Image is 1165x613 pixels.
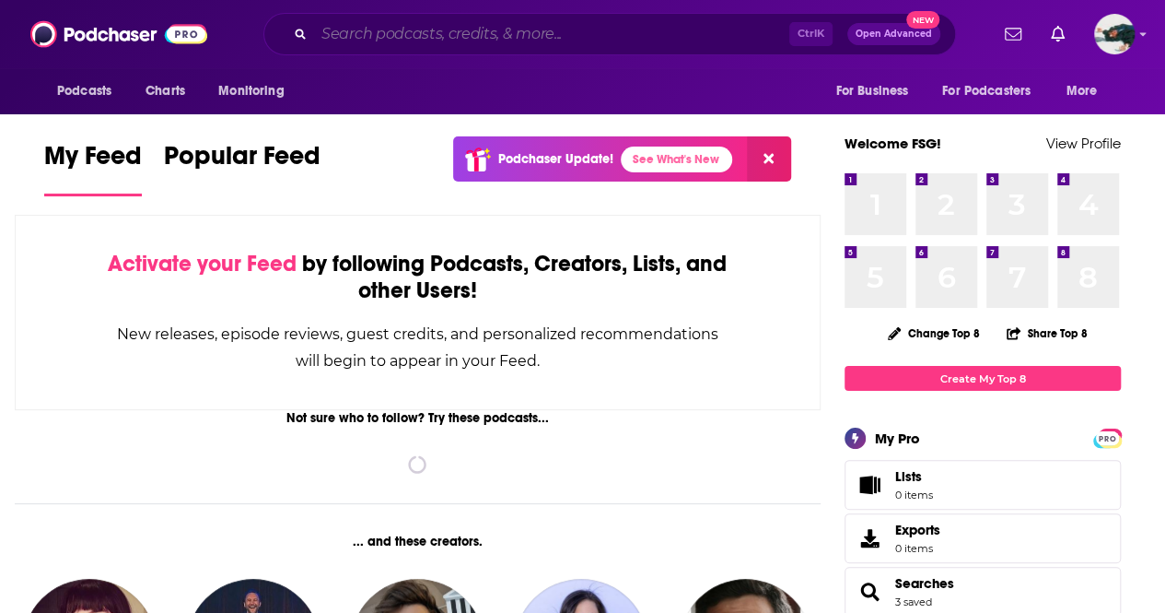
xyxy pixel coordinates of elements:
[877,322,991,345] button: Change Top 8
[895,522,940,538] span: Exports
[895,595,932,608] a: 3 saved
[44,140,142,183] span: My Feed
[822,74,931,109] button: open menu
[851,525,888,551] span: Exports
[851,472,888,498] span: Lists
[997,18,1029,50] a: Show notifications dropdown
[15,410,821,426] div: Not sure who to follow? Try these podcasts...
[845,513,1121,563] a: Exports
[1094,14,1135,54] button: Show profile menu
[30,17,207,52] img: Podchaser - Follow, Share and Rate Podcasts
[15,534,821,549] div: ... and these creators.
[146,78,185,104] span: Charts
[218,78,284,104] span: Monitoring
[895,468,933,485] span: Lists
[906,11,939,29] span: New
[1094,14,1135,54] img: User Profile
[108,250,297,277] span: Activate your Feed
[1066,78,1098,104] span: More
[845,460,1121,510] a: Lists
[108,251,728,304] div: by following Podcasts, Creators, Lists, and other Users!
[108,321,728,374] div: New releases, episode reviews, guest credits, and personalized recommendations will begin to appe...
[789,22,833,46] span: Ctrl K
[621,147,732,172] a: See What's New
[856,29,932,39] span: Open Advanced
[895,489,933,501] span: 0 items
[498,151,613,167] p: Podchaser Update!
[847,23,940,45] button: Open AdvancedNew
[845,135,941,152] a: Welcome FSG!
[1096,430,1118,444] a: PRO
[851,579,888,605] a: Searches
[164,140,320,196] a: Popular Feed
[895,468,922,485] span: Lists
[930,74,1057,109] button: open menu
[845,366,1121,391] a: Create My Top 8
[164,140,320,183] span: Popular Feed
[895,542,940,555] span: 0 items
[835,78,908,104] span: For Business
[1046,135,1121,152] a: View Profile
[205,74,308,109] button: open menu
[1043,18,1072,50] a: Show notifications dropdown
[895,575,954,592] a: Searches
[44,74,135,109] button: open menu
[314,19,789,49] input: Search podcasts, credits, & more...
[263,13,956,55] div: Search podcasts, credits, & more...
[1096,431,1118,445] span: PRO
[1006,315,1089,351] button: Share Top 8
[134,74,196,109] a: Charts
[1054,74,1121,109] button: open menu
[44,140,142,196] a: My Feed
[57,78,111,104] span: Podcasts
[942,78,1031,104] span: For Podcasters
[1094,14,1135,54] span: Logged in as fsg.publicity
[875,430,920,447] div: My Pro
